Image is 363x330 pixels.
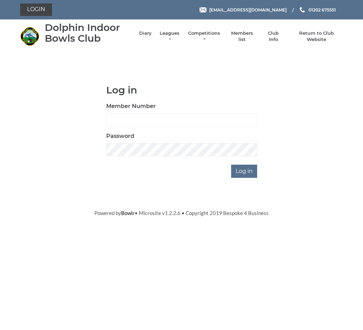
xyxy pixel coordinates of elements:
a: Members list [227,30,256,43]
img: Dolphin Indoor Bowls Club [20,27,39,46]
a: Bowlr [121,210,135,216]
a: Diary [139,30,152,36]
img: Email [200,7,206,13]
a: Club Info [263,30,284,43]
span: 01202 675551 [309,7,336,12]
a: Phone us 01202 675551 [299,7,336,13]
label: Member Number [106,102,156,110]
a: Login [20,3,52,16]
span: Powered by • Microsite v1.2.2.6 • Copyright 2019 Bespoke 4 Business [94,210,269,216]
a: Email [EMAIL_ADDRESS][DOMAIN_NAME] [200,7,287,13]
a: Competitions [187,30,221,43]
img: Phone us [300,7,305,13]
span: [EMAIL_ADDRESS][DOMAIN_NAME] [209,7,287,12]
a: Leagues [159,30,180,43]
input: Log in [231,165,257,178]
label: Password [106,132,134,140]
h1: Log in [106,85,257,96]
div: Dolphin Indoor Bowls Club [45,22,132,44]
a: Return to Club Website [290,30,343,43]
